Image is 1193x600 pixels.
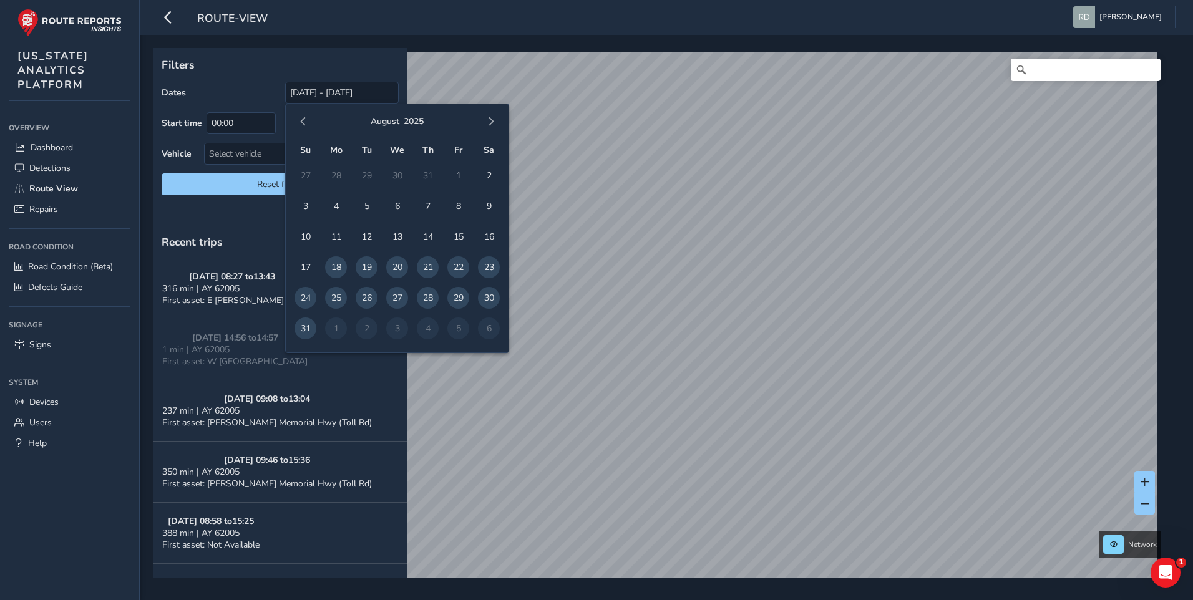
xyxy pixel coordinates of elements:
[325,287,347,309] span: 25
[192,332,278,344] strong: [DATE] 14:56 to 14:57
[9,256,130,277] a: Road Condition (Beta)
[417,195,439,217] span: 7
[447,165,469,186] span: 1
[162,294,301,306] span: First asset: E [PERSON_NAME] Ave
[162,344,230,356] span: 1 min | AY 62005
[356,226,377,248] span: 12
[162,57,399,73] p: Filters
[162,356,308,367] span: First asset: W [GEOGRAPHIC_DATA]
[1151,558,1181,588] iframe: Intercom live chat
[325,195,347,217] span: 4
[168,515,254,527] strong: [DATE] 08:58 to 15:25
[157,52,1157,593] canvas: Map
[295,317,316,339] span: 31
[153,442,407,503] button: [DATE] 09:46 to15:36350 min | AY 62005First asset: [PERSON_NAME] Memorial Hwy (Toll Rd)
[162,405,240,417] span: 237 min | AY 62005
[1128,540,1157,549] span: Network
[31,142,73,153] span: Dashboard
[295,226,316,248] span: 10
[29,339,51,351] span: Signs
[1011,59,1161,81] input: Search
[356,256,377,278] span: 19
[29,183,78,195] span: Route View
[153,503,407,564] button: [DATE] 08:58 to15:25388 min | AY 62005First asset: Not Available
[447,226,469,248] span: 15
[362,144,372,156] span: Tu
[478,287,500,309] span: 30
[447,256,469,278] span: 22
[9,433,130,453] a: Help
[9,178,130,199] a: Route View
[153,258,407,319] button: [DATE] 08:27 to13:43316 min | AY 62005First asset: E [PERSON_NAME] Ave
[205,143,377,164] div: Select vehicle
[484,144,494,156] span: Sa
[386,256,408,278] span: 20
[29,162,71,174] span: Detections
[478,226,500,248] span: 16
[162,417,372,428] span: First asset: [PERSON_NAME] Memorial Hwy (Toll Rd)
[9,238,130,256] div: Road Condition
[9,334,130,355] a: Signs
[386,226,408,248] span: 13
[478,256,500,278] span: 23
[162,173,399,195] button: Reset filters
[9,373,130,392] div: System
[404,115,424,127] button: 2025
[9,412,130,433] a: Users
[162,148,192,160] label: Vehicle
[9,392,130,412] a: Devices
[417,287,439,309] span: 28
[1099,6,1162,28] span: [PERSON_NAME]
[224,393,310,405] strong: [DATE] 09:08 to 13:04
[9,119,130,137] div: Overview
[29,417,52,428] span: Users
[162,478,372,490] span: First asset: [PERSON_NAME] Memorial Hwy (Toll Rd)
[17,49,89,92] span: [US_STATE] ANALYTICS PLATFORM
[295,195,316,217] span: 3
[162,283,240,294] span: 316 min | AY 62005
[386,287,408,309] span: 27
[330,144,343,156] span: Mo
[153,319,407,380] button: [DATE] 14:56 to14:571 min | AY 62005First asset: W [GEOGRAPHIC_DATA]
[162,235,223,249] span: Recent trips
[9,137,130,158] a: Dashboard
[162,539,260,551] span: First asset: Not Available
[300,144,311,156] span: Su
[9,277,130,298] a: Defects Guide
[478,195,500,217] span: 9
[28,261,113,273] span: Road Condition (Beta)
[447,287,469,309] span: 29
[295,287,316,309] span: 24
[162,466,240,478] span: 350 min | AY 62005
[153,380,407,442] button: [DATE] 09:08 to13:04237 min | AY 62005First asset: [PERSON_NAME] Memorial Hwy (Toll Rd)
[371,115,399,127] button: August
[1073,6,1166,28] button: [PERSON_NAME]
[325,256,347,278] span: 18
[295,256,316,278] span: 17
[417,226,439,248] span: 14
[422,144,434,156] span: Th
[29,203,58,215] span: Repairs
[224,576,310,588] strong: [DATE] 09:22 to 15:19
[454,144,462,156] span: Fr
[356,287,377,309] span: 26
[28,281,82,293] span: Defects Guide
[9,199,130,220] a: Repairs
[189,271,275,283] strong: [DATE] 08:27 to 13:43
[171,178,389,190] span: Reset filters
[17,9,122,37] img: rr logo
[9,316,130,334] div: Signage
[162,87,186,99] label: Dates
[162,527,240,539] span: 388 min | AY 62005
[386,195,408,217] span: 6
[447,195,469,217] span: 8
[478,165,500,186] span: 2
[356,195,377,217] span: 5
[224,454,310,466] strong: [DATE] 09:46 to 15:36
[162,117,202,129] label: Start time
[197,11,268,28] span: route-view
[325,226,347,248] span: 11
[29,396,59,408] span: Devices
[1073,6,1095,28] img: diamond-layout
[28,437,47,449] span: Help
